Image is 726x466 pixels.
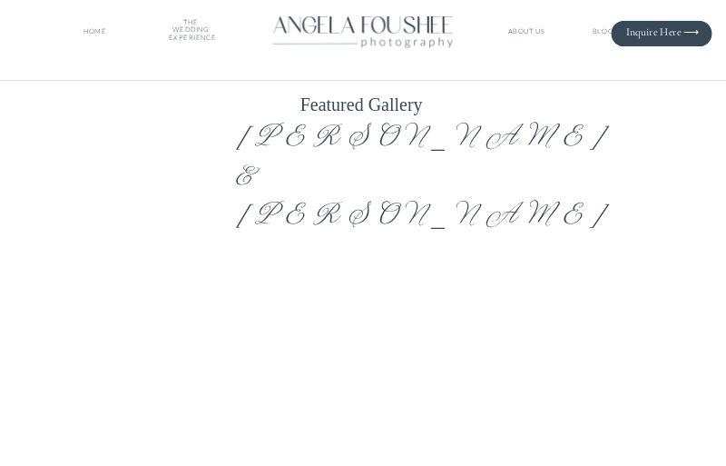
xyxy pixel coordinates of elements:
a: HOME [81,27,109,35]
a: THE WEDDINGEXPERIENCE [169,18,213,45]
h1: Featured Gallery [300,94,427,116]
i: [PERSON_NAME] & [PERSON_NAME] [235,115,612,233]
a: ABOUT US [506,27,547,35]
a: BLOG [581,27,625,35]
a: Inquire Here ⟶ [616,26,700,38]
nav: THE WEDDING EXPERIENCE [169,18,213,45]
